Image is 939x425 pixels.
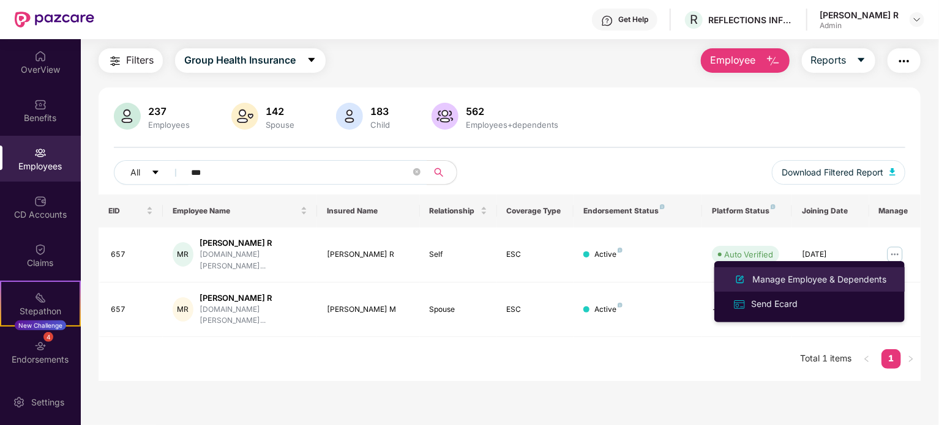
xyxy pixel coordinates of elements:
button: Employee [701,48,790,73]
div: [PERSON_NAME] R [820,9,899,21]
img: svg+xml;base64,PHN2ZyB4bWxucz0iaHR0cDovL3d3dy53My5vcmcvMjAwMC9zdmciIHdpZHRoPSIyNCIgaGVpZ2h0PSIyNC... [897,54,911,68]
span: caret-down [856,55,866,66]
div: Endorsement Status [583,206,692,216]
button: Reportscaret-down [802,48,875,73]
div: Manage Employee & Dependents [750,273,889,286]
div: MR [173,242,193,267]
span: Reports [811,53,847,68]
div: Active [594,249,623,261]
div: Spouse [430,304,487,316]
img: svg+xml;base64,PHN2ZyB4bWxucz0iaHR0cDovL3d3dy53My5vcmcvMjAwMC9zdmciIHhtbG5zOnhsaW5rPSJodHRwOi8vd3... [336,103,363,130]
button: right [901,349,921,369]
div: 142 [263,105,297,117]
img: svg+xml;base64,PHN2ZyB4bWxucz0iaHR0cDovL3d3dy53My5vcmcvMjAwMC9zdmciIHdpZHRoPSI4IiBoZWlnaHQ9IjgiIH... [660,204,665,209]
span: Employee Name [173,206,298,216]
div: Employees [146,120,192,130]
div: 183 [368,105,392,117]
span: Group Health Insurance [184,53,296,68]
img: svg+xml;base64,PHN2ZyBpZD0iU2V0dGluZy0yMHgyMCIgeG1sbnM9Imh0dHA6Ly93d3cudzMub3JnLzIwMDAvc3ZnIiB3aW... [13,396,25,408]
span: close-circle [413,167,421,179]
div: Platform Status [712,206,782,216]
span: EID [108,206,144,216]
td: - [702,283,792,338]
img: svg+xml;base64,PHN2ZyBpZD0iSGVscC0zMngzMiIgeG1sbnM9Imh0dHA6Ly93d3cudzMub3JnLzIwMDAvc3ZnIiB3aWR0aD... [601,15,613,27]
img: svg+xml;base64,PHN2ZyB4bWxucz0iaHR0cDovL3d3dy53My5vcmcvMjAwMC9zdmciIHhtbG5zOnhsaW5rPSJodHRwOi8vd3... [733,272,747,287]
div: Admin [820,21,899,31]
span: R [690,12,698,27]
img: svg+xml;base64,PHN2ZyB4bWxucz0iaHR0cDovL3d3dy53My5vcmcvMjAwMC9zdmciIHdpZHRoPSIyMSIgaGVpZ2h0PSIyMC... [34,292,47,304]
img: svg+xml;base64,PHN2ZyB4bWxucz0iaHR0cDovL3d3dy53My5vcmcvMjAwMC9zdmciIHhtbG5zOnhsaW5rPSJodHRwOi8vd3... [114,103,141,130]
span: search [427,168,451,177]
th: EID [99,194,163,227]
button: Group Health Insurancecaret-down [175,48,326,73]
span: left [863,355,870,363]
a: 1 [881,349,901,368]
div: Child [368,120,392,130]
div: Stepathon [1,305,80,317]
div: Active [594,304,623,316]
img: svg+xml;base64,PHN2ZyBpZD0iQ2xhaW0iIHhtbG5zPSJodHRwOi8vd3d3LnczLm9yZy8yMDAwL3N2ZyIgd2lkdGg9IjIwIi... [34,243,47,256]
th: Joining Date [792,194,869,227]
img: svg+xml;base64,PHN2ZyBpZD0iQ0RfQWNjb3VudHMiIGRhdGEtbmFtZT0iQ0QgQWNjb3VudHMiIHhtbG5zPSJodHRwOi8vd3... [34,195,47,207]
img: svg+xml;base64,PHN2ZyBpZD0iRW5kb3JzZW1lbnRzIiB4bWxucz0iaHR0cDovL3d3dy53My5vcmcvMjAwMC9zdmciIHdpZH... [34,340,47,352]
img: svg+xml;base64,PHN2ZyBpZD0iRW1wbG95ZWVzIiB4bWxucz0iaHR0cDovL3d3dy53My5vcmcvMjAwMC9zdmciIHdpZHRoPS... [34,147,47,159]
div: 4 [43,332,53,342]
div: Send Ecard [749,297,800,311]
span: caret-down [307,55,316,66]
th: Coverage Type [497,194,574,227]
li: 1 [881,349,901,369]
button: Download Filtered Report [772,160,905,185]
span: Relationship [430,206,478,216]
img: svg+xml;base64,PHN2ZyBpZD0iSG9tZSIgeG1sbnM9Imh0dHA6Ly93d3cudzMub3JnLzIwMDAvc3ZnIiB3aWR0aD0iMjAiIG... [34,50,47,62]
span: close-circle [413,168,421,176]
img: svg+xml;base64,PHN2ZyB4bWxucz0iaHR0cDovL3d3dy53My5vcmcvMjAwMC9zdmciIHdpZHRoPSI4IiBoZWlnaHQ9IjgiIH... [618,248,623,253]
div: New Challenge [15,320,66,330]
div: [DOMAIN_NAME][PERSON_NAME]... [200,249,307,272]
div: ESC [507,249,564,261]
button: Filters [99,48,163,73]
span: Download Filtered Report [782,166,883,179]
div: [PERSON_NAME] R [327,249,410,261]
li: Previous Page [857,349,877,369]
th: Relationship [420,194,497,227]
img: svg+xml;base64,PHN2ZyB4bWxucz0iaHR0cDovL3d3dy53My5vcmcvMjAwMC9zdmciIHhtbG5zOnhsaW5rPSJodHRwOi8vd3... [889,168,896,176]
img: svg+xml;base64,PHN2ZyB4bWxucz0iaHR0cDovL3d3dy53My5vcmcvMjAwMC9zdmciIHhtbG5zOnhsaW5rPSJodHRwOi8vd3... [231,103,258,130]
img: svg+xml;base64,PHN2ZyB4bWxucz0iaHR0cDovL3d3dy53My5vcmcvMjAwMC9zdmciIHdpZHRoPSIyNCIgaGVpZ2h0PSIyNC... [108,54,122,68]
img: svg+xml;base64,PHN2ZyBpZD0iQmVuZWZpdHMiIHhtbG5zPSJodHRwOi8vd3d3LnczLm9yZy8yMDAwL3N2ZyIgd2lkdGg9Ij... [34,98,47,111]
div: Settings [28,396,68,408]
img: svg+xml;base64,PHN2ZyB4bWxucz0iaHR0cDovL3d3dy53My5vcmcvMjAwMC9zdmciIHdpZHRoPSI4IiBoZWlnaHQ9IjgiIH... [771,204,776,209]
div: Employees+dependents [463,120,561,130]
span: All [130,166,140,179]
li: Next Page [901,349,921,369]
div: [PERSON_NAME] M [327,304,410,316]
span: Filters [126,53,154,68]
div: ESC [507,304,564,316]
th: Insured Name [317,194,420,227]
button: Allcaret-down [114,160,189,185]
img: svg+xml;base64,PHN2ZyB4bWxucz0iaHR0cDovL3d3dy53My5vcmcvMjAwMC9zdmciIHdpZHRoPSIxNiIgaGVpZ2h0PSIxNi... [733,298,746,311]
div: Get Help [618,15,648,24]
div: Auto Verified [724,248,773,261]
div: 237 [146,105,192,117]
div: [PERSON_NAME] R [200,292,307,304]
div: 657 [111,304,153,316]
th: Employee Name [163,194,317,227]
div: [PERSON_NAME] R [200,237,307,249]
div: MR [173,297,193,322]
div: [DATE] [802,249,859,261]
img: svg+xml;base64,PHN2ZyBpZD0iRHJvcGRvd24tMzJ4MzIiIHhtbG5zPSJodHRwOi8vd3d3LnczLm9yZy8yMDAwL3N2ZyIgd2... [912,15,922,24]
div: Spouse [263,120,297,130]
img: New Pazcare Logo [15,12,94,28]
span: right [907,355,915,363]
th: Manage [869,194,921,227]
img: manageButton [885,245,905,264]
div: [DOMAIN_NAME][PERSON_NAME]... [200,304,307,327]
img: svg+xml;base64,PHN2ZyB4bWxucz0iaHR0cDovL3d3dy53My5vcmcvMjAwMC9zdmciIHhtbG5zOnhsaW5rPSJodHRwOi8vd3... [432,103,458,130]
div: Self [430,249,487,261]
button: left [857,349,877,369]
img: svg+xml;base64,PHN2ZyB4bWxucz0iaHR0cDovL3d3dy53My5vcmcvMjAwMC9zdmciIHdpZHRoPSI4IiBoZWlnaHQ9IjgiIH... [618,303,623,308]
div: REFLECTIONS INFOSYSTEMS PRIVATE LIMITED [708,14,794,26]
li: Total 1 items [801,349,852,369]
span: Employee [710,53,756,68]
div: 657 [111,249,153,261]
